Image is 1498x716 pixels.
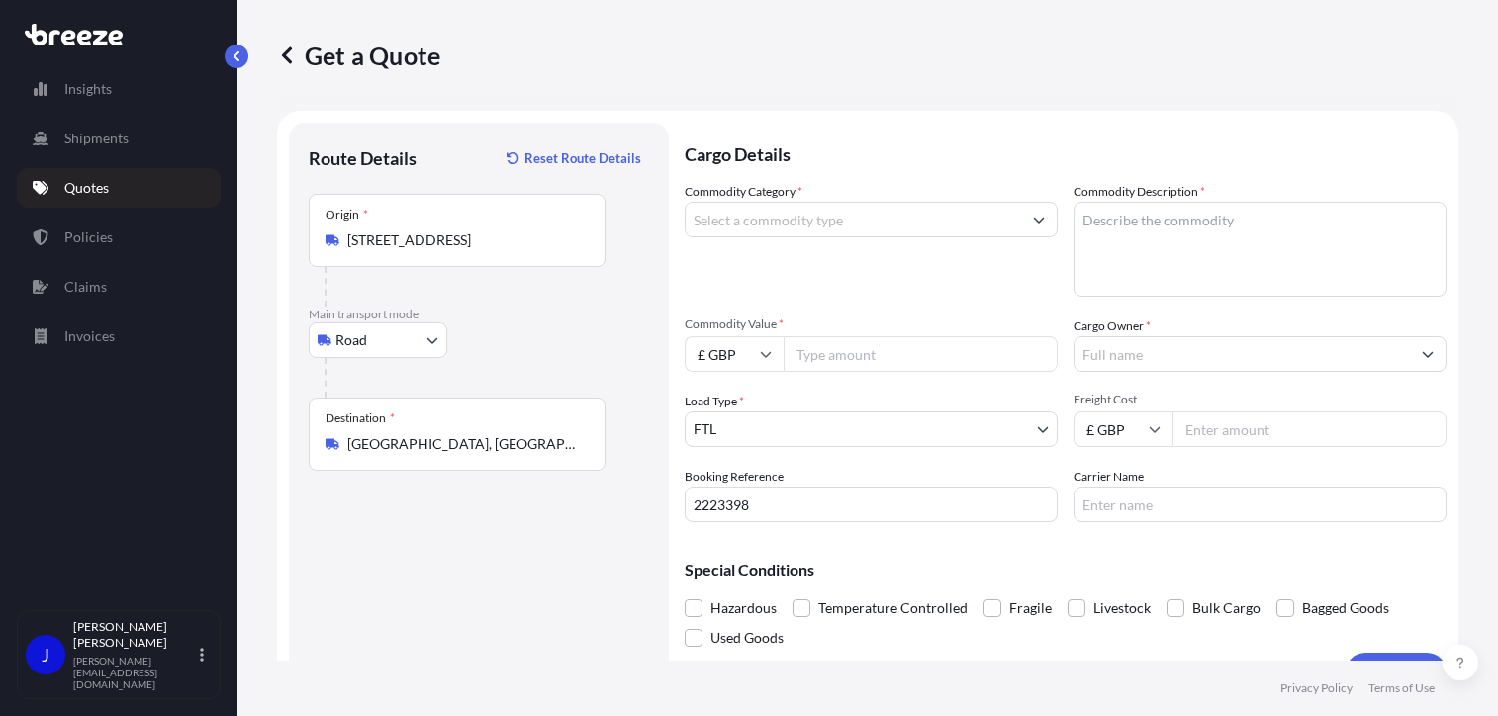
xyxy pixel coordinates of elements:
[347,434,581,454] input: Destination
[64,79,112,99] p: Insights
[1074,316,1151,336] label: Cargo Owner
[497,142,649,174] button: Reset Route Details
[64,178,109,198] p: Quotes
[17,168,221,208] a: Quotes
[685,182,802,202] label: Commodity Category
[1192,593,1261,623] span: Bulk Cargo
[694,419,716,439] span: FTL
[309,307,649,322] p: Main transport mode
[818,593,968,623] span: Temperature Controlled
[685,392,744,411] span: Load Type
[326,410,395,426] div: Destination
[524,148,641,168] p: Reset Route Details
[710,593,777,623] span: Hazardous
[784,336,1058,372] input: Type amount
[1410,336,1446,372] button: Show suggestions
[17,69,221,109] a: Insights
[309,146,417,170] p: Route Details
[17,119,221,158] a: Shipments
[710,623,784,653] span: Used Goods
[347,230,581,250] input: Origin
[42,645,49,665] span: J
[277,40,440,71] p: Get a Quote
[1302,593,1389,623] span: Bagged Goods
[73,619,196,651] p: [PERSON_NAME] [PERSON_NAME]
[64,227,113,247] p: Policies
[1368,680,1435,696] a: Terms of Use
[1346,653,1447,692] button: Get a Quote
[685,123,1447,182] p: Cargo Details
[1280,680,1353,696] a: Privacy Policy
[309,322,447,358] button: Select transport
[64,326,115,346] p: Invoices
[1093,593,1151,623] span: Livestock
[685,411,1058,447] button: FTL
[1074,182,1205,202] label: Commodity Description
[73,655,196,690] p: [PERSON_NAME][EMAIL_ADDRESS][DOMAIN_NAME]
[685,487,1058,522] input: Your internal reference
[686,202,1021,237] input: Select a commodity type
[1172,411,1447,447] input: Enter amount
[1009,593,1052,623] span: Fragile
[1074,392,1447,407] span: Freight Cost
[685,467,784,487] label: Booking Reference
[17,316,221,356] a: Invoices
[1021,202,1057,237] button: Show suggestions
[326,207,368,223] div: Origin
[335,330,367,350] span: Road
[1074,467,1144,487] label: Carrier Name
[1074,487,1447,522] input: Enter name
[685,562,1447,578] p: Special Conditions
[685,316,1058,332] span: Commodity Value
[17,218,221,257] a: Policies
[64,129,129,148] p: Shipments
[1075,336,1410,372] input: Full name
[17,267,221,307] a: Claims
[64,277,107,297] p: Claims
